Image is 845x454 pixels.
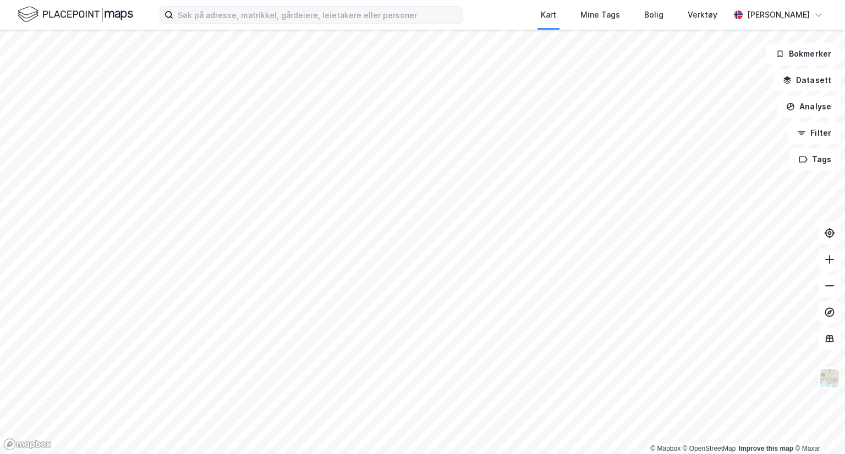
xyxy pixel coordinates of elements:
div: Bolig [644,8,663,21]
div: [PERSON_NAME] [747,8,810,21]
div: Kart [541,8,556,21]
img: logo.f888ab2527a4732fd821a326f86c7f29.svg [18,5,133,24]
input: Søk på adresse, matrikkel, gårdeiere, leietakere eller personer [173,7,463,23]
iframe: Chat Widget [790,401,845,454]
div: Verktøy [688,8,717,21]
div: Mine Tags [580,8,620,21]
div: Kontrollprogram for chat [790,401,845,454]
